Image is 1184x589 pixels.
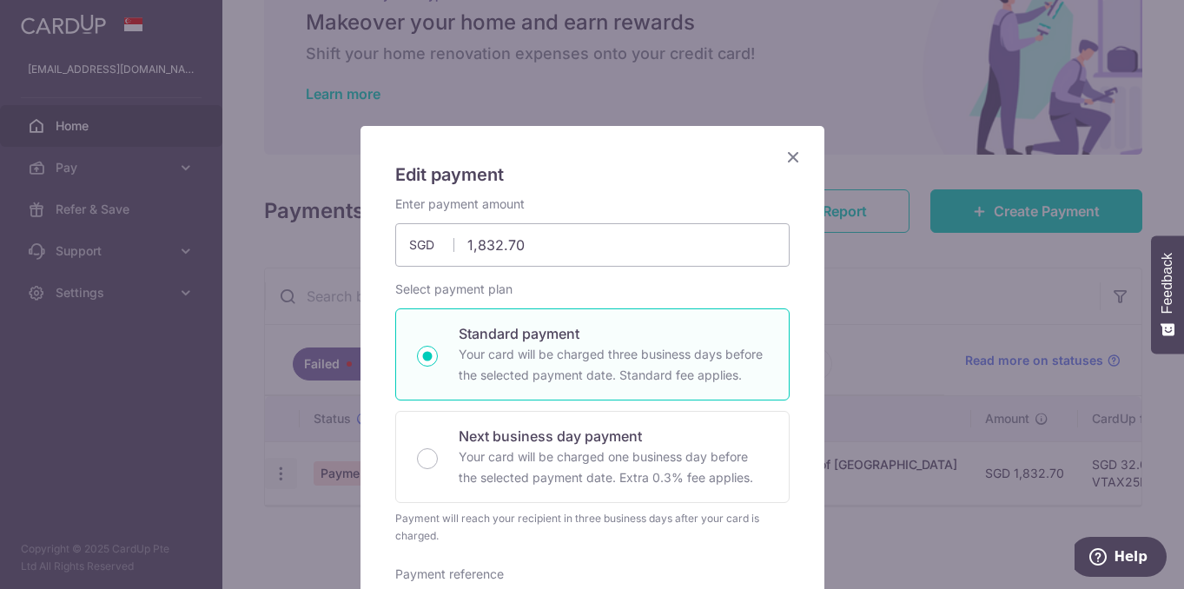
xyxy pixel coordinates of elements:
iframe: Opens a widget where you can find more information [1075,537,1167,580]
label: Payment reference [395,566,504,583]
label: Select payment plan [395,281,513,298]
span: SGD [409,236,454,254]
input: 0.00 [395,223,790,267]
p: Your card will be charged one business day before the selected payment date. Extra 0.3% fee applies. [459,447,768,488]
label: Enter payment amount [395,195,525,213]
p: Next business day payment [459,426,768,447]
div: Payment will reach your recipient in three business days after your card is charged. [395,510,790,545]
p: Standard payment [459,323,768,344]
button: Feedback - Show survey [1151,235,1184,354]
h5: Edit payment [395,161,790,189]
span: Feedback [1160,253,1175,314]
button: Close [783,147,804,168]
p: Your card will be charged three business days before the selected payment date. Standard fee appl... [459,344,768,386]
